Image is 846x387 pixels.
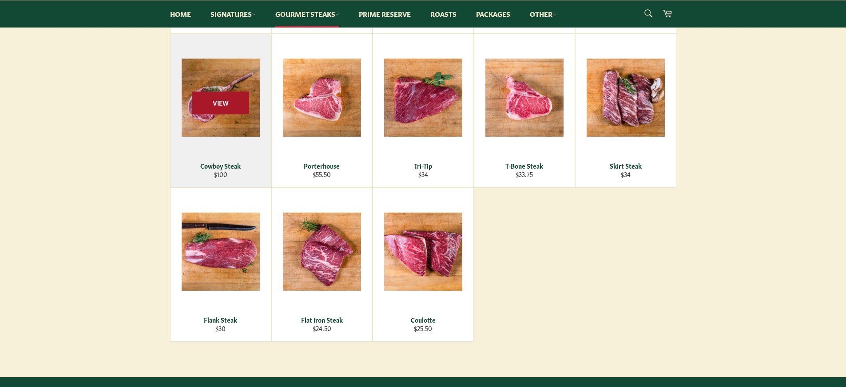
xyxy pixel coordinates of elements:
div: Porterhouse [277,162,366,170]
div: Flat Iron Steak [277,316,366,324]
div: Tri-Tip [378,162,468,170]
a: T-Bone Steak T-Bone Steak $33.75 [474,34,575,188]
a: Packages [467,0,519,28]
a: Home [161,0,200,28]
img: Tri-Tip [384,59,462,137]
a: Flank Steak Flank Steak $30 [170,188,271,342]
a: Roasts [421,0,465,28]
a: Flat Iron Steak Flat Iron Steak $24.50 [271,188,373,342]
div: Skirt Steak [581,162,670,170]
a: Prime Reserve [350,0,420,28]
div: $24.50 [277,324,366,332]
div: T-Bone Steak [480,162,569,170]
div: $34 [581,170,670,178]
a: Signatures [202,0,265,28]
img: Porterhouse [283,59,361,137]
div: Cowboy Steak [176,162,265,170]
div: $30 [176,324,265,332]
div: $55.50 [277,170,366,178]
a: Skirt Steak Skirt Steak $34 [575,34,676,188]
a: Coulotte Coulotte $25.50 [373,188,474,342]
a: Other [521,0,565,28]
div: $25.50 [378,324,468,332]
div: Coulotte [378,316,468,324]
img: Flat Iron Steak [283,213,361,291]
img: Coulotte [384,213,462,291]
img: Skirt Steak [587,59,665,137]
a: Porterhouse Porterhouse $55.50 [271,34,373,188]
a: Gourmet Steaks [266,0,348,28]
img: T-Bone Steak [485,59,564,137]
div: $33.75 [480,170,569,178]
span: View [192,91,249,114]
img: Flank Steak [182,213,260,291]
div: $34 [378,170,468,178]
a: Cowboy Steak Cowboy Steak $100 View [170,34,271,188]
a: Tri-Tip Tri-Tip $34 [373,34,474,188]
div: Flank Steak [176,316,265,324]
